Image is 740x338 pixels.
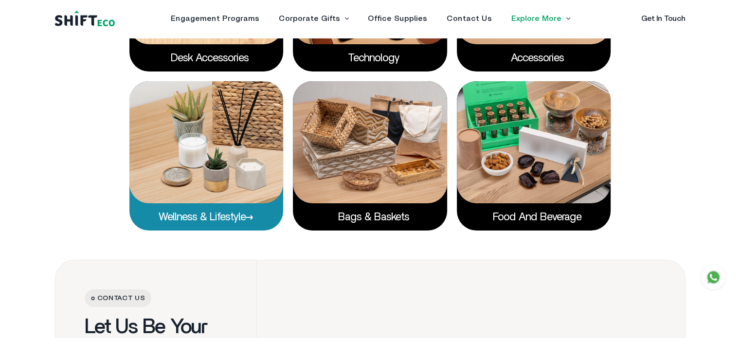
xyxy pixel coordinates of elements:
[293,81,447,203] img: bags.png
[171,15,259,22] a: Engagement Programs
[85,289,151,307] span: Contact us
[338,212,402,222] a: Bags & Baskets
[279,15,340,22] a: Corporate Gifts
[457,81,611,203] img: foods.png
[129,81,284,203] img: lifestyle.png
[511,53,557,63] a: Accessories
[348,53,393,63] a: Technology
[493,212,575,222] a: Food and Beverage
[447,15,492,22] a: Contact Us
[368,15,427,22] a: Office Supplies
[511,15,561,22] a: Explore More
[159,212,253,222] a: Wellness & Lifestyle
[171,53,242,63] a: Desk accessories
[641,15,686,22] a: Get In Touch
